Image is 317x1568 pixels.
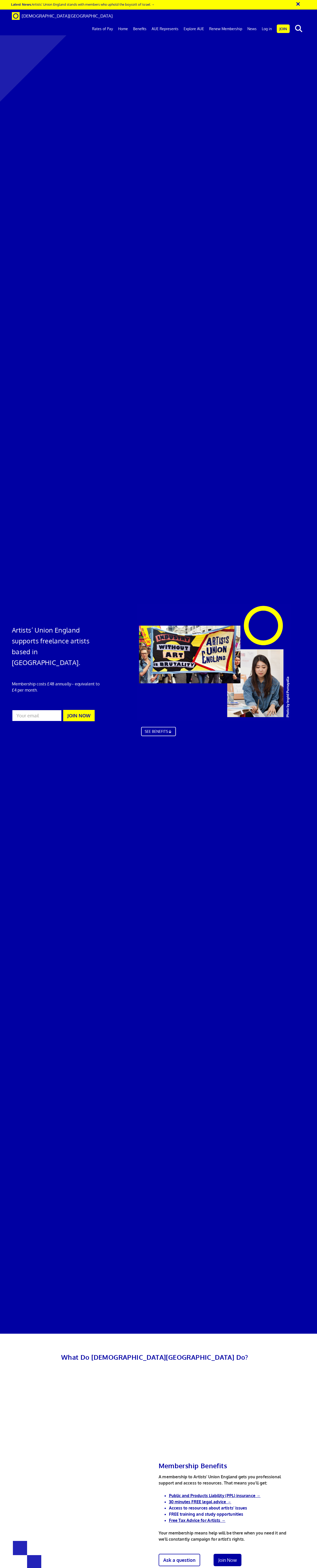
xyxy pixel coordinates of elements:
[63,710,95,721] button: JOIN NOW
[277,24,290,33] a: Join
[141,731,176,740] a: SEE BENEFITS
[181,22,207,35] a: Explore AUE
[245,22,259,35] a: News
[169,1493,261,1498] a: Public and Products Liability (PPL) insurance →
[159,1474,294,1486] p: A membership to Artists’ Union England gets you professional support and access to resources. Tha...
[11,2,32,6] strong: Latest News:
[169,1518,226,1523] a: Free Tax Advice for Artists →
[159,1460,294,1471] h2: Membership Benefits
[12,710,62,721] input: Your email
[8,10,117,22] a: Brand [DEMOGRAPHIC_DATA][GEOGRAPHIC_DATA]
[169,1511,294,1517] li: FREE training and study opportunities
[207,22,245,35] a: Renew Membership
[116,22,131,35] a: Home
[12,625,104,668] h1: Artists’ Union England supports freelance artists based in [GEOGRAPHIC_DATA].
[259,22,274,35] a: Log in
[169,1505,294,1511] li: Access to resources about artists’ issues
[36,1352,273,1363] h2: What Do [DEMOGRAPHIC_DATA][GEOGRAPHIC_DATA] Do?
[131,22,149,35] a: Benefits
[22,13,113,19] span: [DEMOGRAPHIC_DATA][GEOGRAPHIC_DATA]
[159,1554,200,1566] a: Ask a question
[169,1499,231,1504] a: 30 minutes FREE legal advice →
[90,22,116,35] a: Rates of Pay
[12,681,104,693] p: Membership costs £48 annually – equivalent to £4 per month.
[11,2,155,6] a: Latest News:Artists’ Union England stands with members who uphold the boycott of Israel →
[159,1530,294,1542] p: Your membership means help will be there when you need it and we’ll constantly campaign for artis...
[291,23,306,34] button: search
[214,1554,241,1566] a: Join Now
[149,22,181,35] a: AUE Represents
